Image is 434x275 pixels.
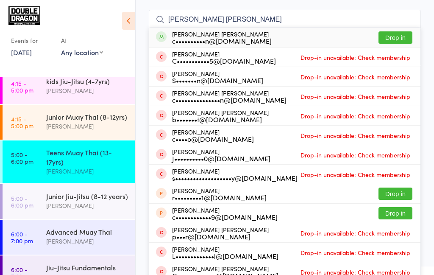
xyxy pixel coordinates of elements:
img: Double Dragon Gym [8,6,40,25]
time: 4:15 - 5:00 pm [11,80,33,93]
div: Any location [61,48,103,57]
div: [PERSON_NAME] [PERSON_NAME] [172,109,269,123]
button: Drop in [378,31,412,44]
div: c••••••••••n@[DOMAIN_NAME] [172,37,272,44]
div: L•••••••••••••l@[DOMAIN_NAME] [172,253,278,259]
div: Jiu-Jitsu Fundamentals [46,263,128,272]
div: J••••••••••0@[DOMAIN_NAME] [172,155,270,162]
span: Drop-in unavailable: Check membership [298,109,412,122]
a: 5:00 -6:00 pmJunior Jiu-Jitsu (8-12 years)[PERSON_NAME] [3,184,135,219]
button: Drop in [378,207,412,219]
div: c••••o@[DOMAIN_NAME] [172,135,254,142]
div: [PERSON_NAME] [PERSON_NAME] [172,226,269,240]
span: Drop-in unavailable: Check membership [298,51,412,64]
div: [PERSON_NAME] [46,236,128,246]
div: [PERSON_NAME] [46,86,128,95]
a: 4:15 -5:00 pmJunior Muay Thai (8-12yrs)[PERSON_NAME] [3,105,135,140]
div: C•••••••••••5@[DOMAIN_NAME] [172,57,276,64]
div: s•••••••••••••••••••y@[DOMAIN_NAME] [172,174,298,181]
span: Drop-in unavailable: Check membership [298,227,412,239]
div: [PERSON_NAME] [46,201,128,210]
span: Drop-in unavailable: Check membership [298,149,412,161]
span: Drop-in unavailable: Check membership [298,168,412,181]
div: [PERSON_NAME] [172,168,298,181]
div: c•••••••••••••••n@[DOMAIN_NAME] [172,96,287,103]
div: kids Jiu-Jitsu (4-7yrs) [46,76,128,86]
div: [PERSON_NAME] [PERSON_NAME] [172,31,272,44]
div: [PERSON_NAME] [172,246,278,259]
div: b•••••••t@[DOMAIN_NAME] [172,116,269,123]
span: Drop-in unavailable: Check membership [298,246,412,259]
span: Drop-in unavailable: Check membership [298,90,412,103]
span: Drop-in unavailable: Check membership [298,70,412,83]
div: At [61,34,103,48]
time: 4:15 - 5:00 pm [11,115,33,129]
div: c••••••••••••9@[DOMAIN_NAME] [172,213,278,220]
input: Search [149,10,421,29]
div: [PERSON_NAME] [46,121,128,131]
a: 6:00 -7:00 pmAdvanced Muay Thai[PERSON_NAME] [3,220,135,255]
div: [PERSON_NAME] [172,129,254,142]
a: 5:00 -6:00 pmTeens Muay Thai (13-17yrs)[PERSON_NAME] [3,140,135,183]
div: [PERSON_NAME] [172,187,267,201]
div: [PERSON_NAME] [172,148,270,162]
div: [PERSON_NAME] [PERSON_NAME] [172,90,287,103]
div: [PERSON_NAME] [46,166,128,176]
a: [DATE] [11,48,32,57]
div: r•••••••••1@[DOMAIN_NAME] [172,194,267,201]
span: Drop-in unavailable: Check membership [298,129,412,142]
div: Teens Muay Thai (13-17yrs) [46,148,128,166]
a: 4:15 -5:00 pmkids Jiu-Jitsu (4-7yrs)[PERSON_NAME] [3,69,135,104]
div: S•••••••n@[DOMAIN_NAME] [172,77,263,84]
div: Advanced Muay Thai [46,227,128,236]
div: Events for [11,34,53,48]
div: [PERSON_NAME] [172,70,263,84]
button: Drop in [378,188,412,200]
div: [PERSON_NAME] [172,51,276,64]
time: 5:00 - 6:00 pm [11,195,33,208]
time: 5:00 - 6:00 pm [11,151,33,165]
div: Junior Muay Thai (8-12yrs) [46,112,128,121]
div: [PERSON_NAME] [172,207,278,220]
div: p•••r@[DOMAIN_NAME] [172,233,269,240]
time: 6:00 - 7:00 pm [11,230,33,244]
div: Junior Jiu-Jitsu (8-12 years) [46,191,128,201]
